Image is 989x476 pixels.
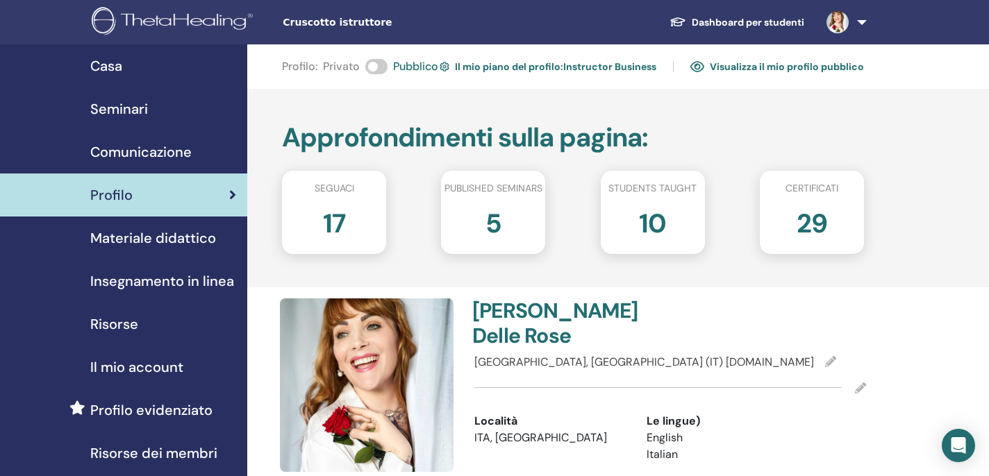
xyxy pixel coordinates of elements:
[90,357,183,377] span: Il mio account
[315,181,354,196] span: Seguaci
[474,430,626,446] li: ITA, [GEOGRAPHIC_DATA]
[282,58,317,75] span: Profilo :
[658,10,815,35] a: Dashboard per studenti
[474,355,814,369] span: [GEOGRAPHIC_DATA], [GEOGRAPHIC_DATA] (IT) [DOMAIN_NAME]
[444,181,542,196] span: Published seminars
[92,7,258,38] img: logo.png
[786,181,838,196] span: Certificati
[690,56,864,78] a: Visualizza il mio profilo pubblico
[826,11,849,33] img: default.jpg
[485,201,501,240] h2: 5
[670,16,686,28] img: graduation-cap-white.svg
[797,201,827,240] h2: 29
[639,201,666,240] h2: 10
[474,413,517,430] span: Località
[323,201,345,240] h2: 17
[647,430,798,446] li: English
[283,15,491,30] span: Cruscotto istruttore
[690,60,704,73] img: eye.svg
[942,429,975,462] div: Open Intercom Messenger
[90,400,213,420] span: Profilo evidenziato
[608,181,697,196] span: Students taught
[393,58,438,75] span: Pubblico
[440,56,656,78] a: Il mio piano del profilo:Instructor Business
[90,443,217,464] span: Risorse dei membri
[90,142,192,162] span: Comunicazione
[90,185,133,205] span: Profilo
[440,60,449,74] img: cog.svg
[90,228,216,248] span: Materiale didattico
[90,56,122,76] span: Casa
[90,99,148,119] span: Seminari
[282,122,864,154] h2: Approfondimenti sulla pagina :
[323,58,360,75] span: Privato
[472,298,662,348] h4: [PERSON_NAME] Delle Rose
[647,413,798,430] div: Le lingue)
[90,314,138,334] span: Risorse
[280,298,454,472] img: default.jpg
[647,446,798,463] li: Italian
[90,271,234,291] span: Insegnamento in linea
